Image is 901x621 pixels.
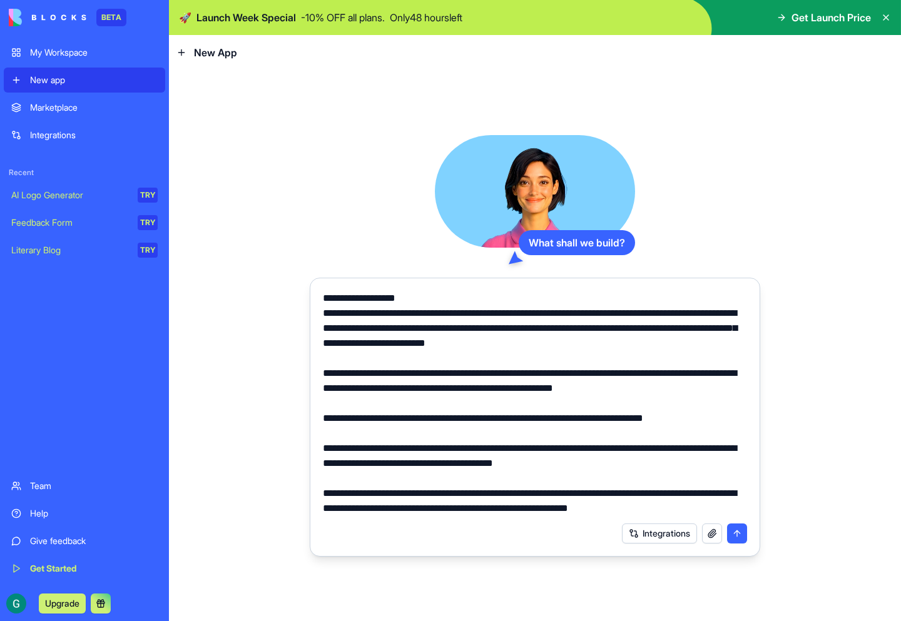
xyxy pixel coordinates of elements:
button: Upgrade [39,593,86,613]
div: TRY [138,215,158,230]
div: My Workspace [30,46,158,59]
span: 🚀 [179,10,191,25]
div: Marketplace [30,101,158,114]
div: Team [30,480,158,492]
a: Team [4,473,165,498]
a: Get Started [4,556,165,581]
a: Literary BlogTRY [4,238,165,263]
div: Feedback Form [11,216,129,229]
span: New App [194,45,237,60]
img: ACg8ocJ70l8j_00R3Rkz_NdVC38STJhkDBRBtMj9fD5ZO0ySccuh=s96-c [6,593,26,613]
div: Get Started [30,562,158,575]
div: New app [30,74,158,86]
span: Recent [4,168,165,178]
p: Only 48 hours left [390,10,462,25]
span: Launch Week Special [196,10,296,25]
div: Give feedback [30,535,158,547]
div: Help [30,507,158,520]
a: New app [4,68,165,93]
div: Literary Blog [11,244,129,256]
a: Marketplace [4,95,165,120]
div: What shall we build? [519,230,635,255]
div: TRY [138,188,158,203]
a: Help [4,501,165,526]
a: AI Logo GeneratorTRY [4,183,165,208]
div: TRY [138,243,158,258]
a: Feedback FormTRY [4,210,165,235]
button: Integrations [622,523,697,543]
div: Integrations [30,129,158,141]
div: AI Logo Generator [11,189,129,201]
a: Give feedback [4,528,165,553]
a: BETA [9,9,126,26]
div: BETA [96,9,126,26]
a: Integrations [4,123,165,148]
span: Get Launch Price [792,10,871,25]
p: - 10 % OFF all plans. [301,10,385,25]
a: My Workspace [4,40,165,65]
img: logo [9,9,86,26]
a: Upgrade [39,597,86,609]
